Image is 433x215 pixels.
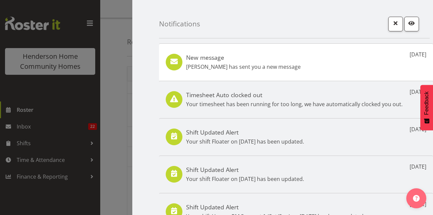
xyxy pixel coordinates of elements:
p: [DATE] [410,163,426,171]
p: Your shift Floater on [DATE] has been updated. [186,175,304,183]
p: [DATE] [410,50,426,58]
h5: Shift Updated Alert [186,166,304,173]
button: Close [388,17,403,31]
button: Mark as read [404,17,419,31]
h5: Timesheet Auto clocked out [186,91,403,98]
h5: Shift Updated Alert [186,203,365,211]
img: help-xxl-2.png [413,195,420,202]
button: Feedback - Show survey [420,85,433,130]
h5: Shift Updated Alert [186,129,304,136]
span: Feedback [424,91,430,115]
p: [PERSON_NAME] has sent you a new message [186,63,301,71]
p: [DATE] [410,88,426,96]
p: Your shift Floater on [DATE] has been updated. [186,138,304,146]
p: [DATE] [410,125,426,133]
h4: Notifications [159,20,200,28]
h5: New message [186,54,301,61]
p: Your timesheet has been running for too long, we have automatically clocked you out. [186,100,403,108]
